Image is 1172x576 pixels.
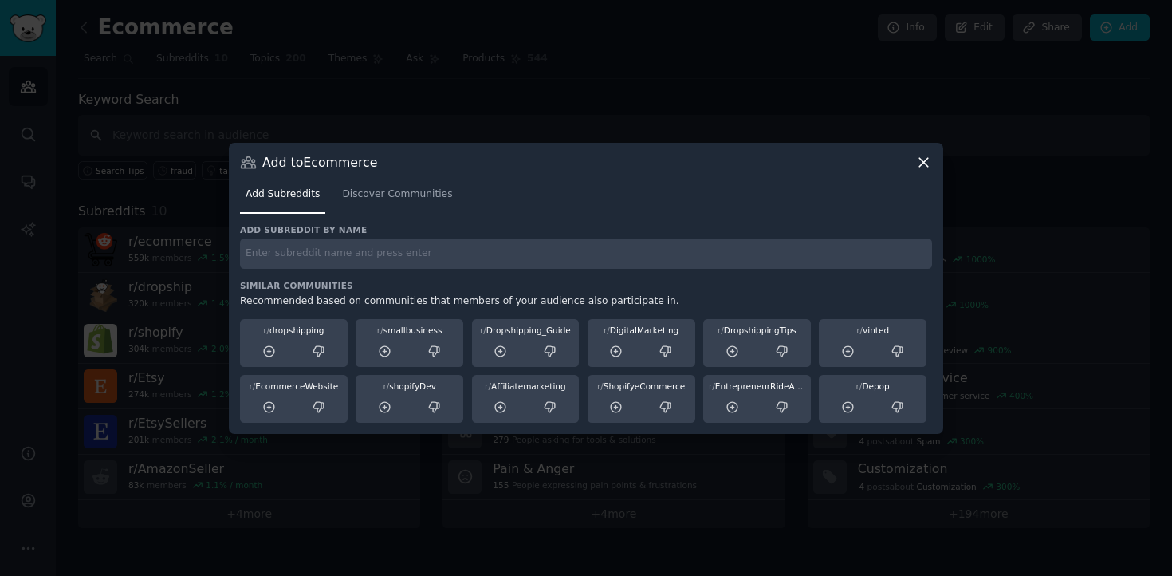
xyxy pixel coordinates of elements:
span: r/ [377,325,383,335]
span: r/ [249,381,255,391]
span: r/ [709,381,715,391]
span: r/ [718,325,724,335]
h3: Add subreddit by name [240,224,932,235]
span: r/ [480,325,486,335]
span: r/ [604,325,610,335]
div: DigitalMarketing [593,325,690,336]
div: DropshippingTips [709,325,805,336]
div: EntrepreneurRideAlong [709,381,805,392]
div: EcommerceWebsite [246,381,342,392]
h3: Similar Communities [240,280,932,291]
div: Recommended based on communities that members of your audience also participate in. [240,294,932,309]
div: dropshipping [246,325,342,336]
span: r/ [263,325,269,335]
div: Depop [824,381,921,392]
span: r/ [856,325,863,335]
span: Discover Communities [342,187,452,202]
span: r/ [597,381,604,391]
a: Add Subreddits [240,182,325,215]
div: shopifyDev [361,381,458,392]
span: Add Subreddits [246,187,320,202]
div: vinted [824,325,921,336]
h3: Add to Ecommerce [262,154,377,171]
a: Discover Communities [336,182,458,215]
div: smallbusiness [361,325,458,336]
div: Affiliatemarketing [478,381,574,392]
span: r/ [485,381,491,391]
div: Dropshipping_Guide [478,325,574,336]
div: ShopifyeCommerce [593,381,690,392]
span: r/ [383,381,389,391]
span: r/ [856,381,863,391]
input: Enter subreddit name and press enter [240,239,932,270]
